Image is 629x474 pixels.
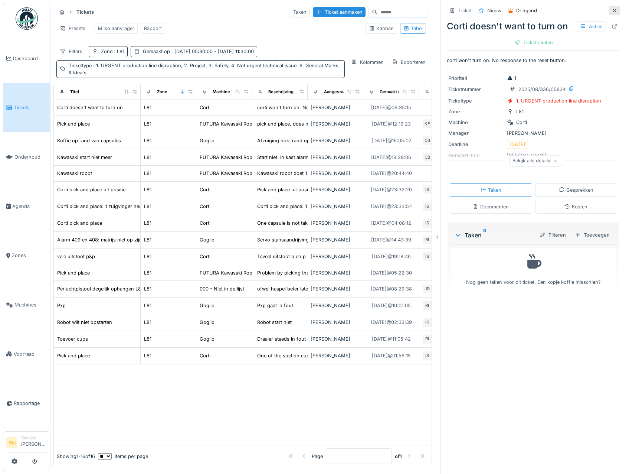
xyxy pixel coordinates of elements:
[448,119,504,126] div: Machine
[144,285,151,292] div: L81
[422,135,432,146] div: CB
[311,203,360,210] div: [PERSON_NAME]
[389,57,429,68] div: Exporteren
[577,21,606,32] div: Acties
[70,89,79,95] div: Titel
[257,203,368,210] div: Corti pick and place: 1 zuigvinger neemt capsul...
[200,170,257,177] div: FUTURA Kawasaki Robot
[371,236,411,243] div: [DATE] @ 14:43:39
[57,236,157,243] div: Alarm 409 en 408: matrijs niet op zijn plaats
[57,319,112,326] div: Robot wilt niet opstarten
[170,49,254,54] span: : [DATE] 05:30:00 - [DATE] 11:30:00
[516,7,537,14] div: Dringend
[3,231,50,280] a: Zones
[511,38,556,48] div: Ticket sluiten
[200,269,257,276] div: FUTURA Kawasaki Robot
[371,186,412,193] div: [DATE] @ 23:32:20
[57,154,112,161] div: Kawasaki start niet meer
[311,253,360,260] div: [PERSON_NAME]
[144,335,151,342] div: L81
[200,352,210,359] div: Corti
[20,435,47,451] li: [PERSON_NAME]
[3,329,50,379] a: Voorraad
[200,302,214,309] div: Goglio
[144,186,151,193] div: L81
[257,137,341,144] div: Afzuiging nok: rand op capsules vuil
[57,335,88,342] div: Toevoer cups
[200,154,257,161] div: FUTURA Kawasaki Robot
[144,203,151,210] div: L81
[422,317,432,328] div: IK
[144,269,151,276] div: L81
[311,120,360,127] div: [PERSON_NAME]
[372,253,411,260] div: [DATE] @ 19:18:46
[564,203,587,210] div: Kosten
[448,130,504,137] div: Manager
[200,203,210,210] div: Corti
[257,269,328,276] div: Problem by picking the cartons
[268,89,294,95] div: Beschrijving
[448,86,504,93] div: Ticketnummer
[311,236,360,243] div: [PERSON_NAME]
[14,400,47,407] span: Rapportage
[200,319,214,326] div: Goglio
[3,34,50,83] a: Dashboard
[144,302,151,309] div: L81
[372,352,411,359] div: [DATE] @ 01:56:15
[422,118,432,129] div: KE
[144,137,151,144] div: L81
[144,104,151,111] div: L81
[200,137,214,144] div: Goglio
[257,154,328,161] div: Start niet. In kast alarm KA106.1
[14,301,47,308] span: Machines
[14,153,47,160] span: Onderhoud
[257,104,368,111] div: corti won't turn on. No response to the reset b...
[516,119,527,126] div: Corti
[473,203,509,210] div: Documenten
[13,55,47,62] span: Dashboard
[56,46,86,57] div: Filters
[98,25,134,32] div: Milko aanvrager
[483,231,487,240] sup: 0
[371,203,412,210] div: [DATE] @ 23:33:54
[371,154,411,161] div: [DATE] @ 18:28:06
[101,48,124,55] div: Zone
[509,156,561,166] div: Bekijk alle details
[200,285,244,292] div: 000 - Niet in de lijst
[447,20,620,33] div: Corti doesn't want to turn on
[12,252,47,259] span: Zones
[448,97,504,104] div: Tickettype
[422,218,432,228] div: IS
[369,25,394,32] div: Kanban
[403,25,423,32] div: Tabel
[57,203,183,210] div: Corti pick and place: 1 zuigvinger neemt capsule niet op
[395,453,402,460] strong: of 1
[144,236,151,243] div: L81
[372,120,411,127] div: [DATE] @ 12:19:23
[257,352,373,359] div: One of the suction cups used off and need to be...
[200,120,257,127] div: FUTURA Kawasaki Robot
[448,130,619,137] div: [PERSON_NAME]
[144,120,151,127] div: L81
[257,170,367,177] div: Kawasaki robot doet 1 beweging en stopt daarna
[257,285,365,292] div: ofwel haspel beter laten oprollen ofwel haakje...
[57,170,92,177] div: Kawasaki robot
[3,182,50,231] a: Agenda
[372,302,411,309] div: [DATE] @ 10:01:05
[144,220,151,227] div: L81
[144,154,151,161] div: L81
[422,152,432,162] div: CB
[112,49,124,54] span: : L81
[518,86,566,93] div: 2025/08/336/05834
[311,137,360,144] div: [PERSON_NAME]
[311,352,360,359] div: [PERSON_NAME]
[69,63,338,75] span: : 1. URGENT production line disruption, 2. Project, 3. Safety, 4. Not urgent technical issue, 6. ...
[487,7,501,14] div: Nieuw
[69,62,341,76] div: Tickettype
[324,89,361,95] div: Aangevraagd door
[57,302,66,309] div: Pxp
[144,352,151,359] div: L81
[57,352,90,359] div: Pick and place
[57,453,95,460] div: Showing 1 - 16 of 16
[311,335,360,342] div: [PERSON_NAME]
